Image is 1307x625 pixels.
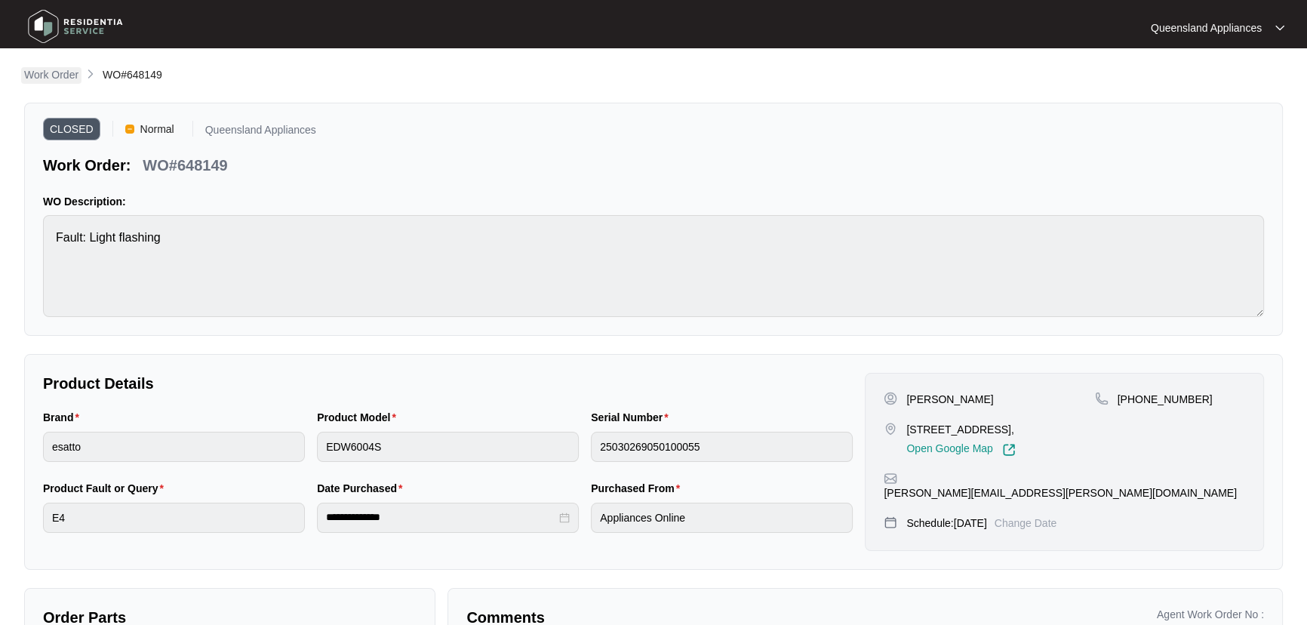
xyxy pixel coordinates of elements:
label: Product Model [317,410,402,425]
p: Work Order: [43,155,131,176]
img: map-pin [884,516,897,529]
input: Serial Number [591,432,853,462]
img: map-pin [1095,392,1109,405]
label: Date Purchased [317,481,408,496]
span: Normal [134,118,180,140]
a: Open Google Map [906,443,1015,457]
p: Work Order [24,67,78,82]
input: Purchased From [591,503,853,533]
img: Vercel Logo [125,125,134,134]
input: Date Purchased [326,510,556,525]
p: Product Details [43,373,853,394]
label: Serial Number [591,410,674,425]
textarea: Fault: Light flashing [43,215,1264,317]
img: chevron-right [85,68,97,80]
img: dropdown arrow [1275,24,1284,32]
img: user-pin [884,392,897,405]
p: WO#648149 [143,155,227,176]
p: WO Description: [43,194,1264,209]
input: Product Fault or Query [43,503,305,533]
p: [PHONE_NUMBER] [1118,392,1213,407]
p: Change Date [995,516,1057,531]
p: Queensland Appliances [205,125,316,140]
img: residentia service logo [23,4,128,49]
span: WO#648149 [103,69,162,81]
span: CLOSED [43,118,100,140]
img: map-pin [884,422,897,436]
label: Purchased From [591,481,686,496]
p: Queensland Appliances [1151,20,1262,35]
img: map-pin [884,472,897,485]
input: Product Model [317,432,579,462]
img: Link-External [1002,443,1016,457]
p: [PERSON_NAME] [906,392,993,407]
p: Schedule: [DATE] [906,516,986,531]
p: [STREET_ADDRESS], [906,422,1015,437]
a: Work Order [21,67,81,84]
label: Brand [43,410,85,425]
p: [PERSON_NAME][EMAIL_ADDRESS][PERSON_NAME][DOMAIN_NAME] [884,485,1237,500]
p: Agent Work Order No : [1157,607,1264,622]
label: Product Fault or Query [43,481,170,496]
input: Brand [43,432,305,462]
